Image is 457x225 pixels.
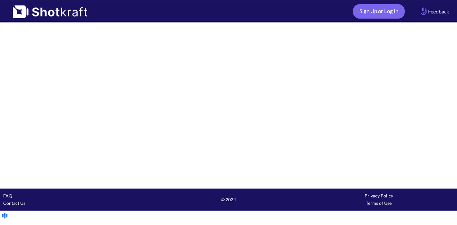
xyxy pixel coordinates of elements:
span: © 2024 [153,196,304,203]
span: Feedback [419,8,449,15]
a: FAQ [3,193,12,198]
img: Hand Icon [419,6,428,17]
a: Sign Up or Log In [353,4,405,19]
div: Terms of Use [304,199,454,207]
div: Privacy Policy [304,192,454,199]
a: Contact Us [3,200,25,206]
